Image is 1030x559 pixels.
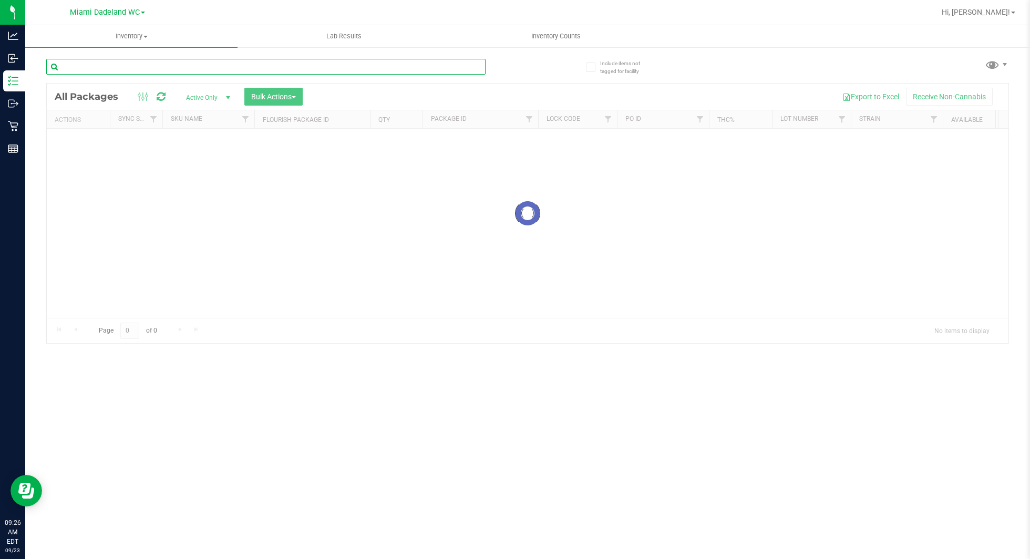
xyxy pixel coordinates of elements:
[238,25,450,47] a: Lab Results
[450,25,662,47] a: Inventory Counts
[517,32,595,41] span: Inventory Counts
[8,143,18,154] inline-svg: Reports
[8,76,18,86] inline-svg: Inventory
[8,30,18,41] inline-svg: Analytics
[5,546,20,554] p: 09/23
[600,59,653,75] span: Include items not tagged for facility
[70,8,140,17] span: Miami Dadeland WC
[5,518,20,546] p: 09:26 AM EDT
[942,8,1010,16] span: Hi, [PERSON_NAME]!
[8,53,18,64] inline-svg: Inbound
[25,25,238,47] a: Inventory
[312,32,376,41] span: Lab Results
[11,475,42,506] iframe: Resource center
[8,121,18,131] inline-svg: Retail
[8,98,18,109] inline-svg: Outbound
[46,59,486,75] input: Search Package ID, Item Name, SKU, Lot or Part Number...
[25,32,238,41] span: Inventory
